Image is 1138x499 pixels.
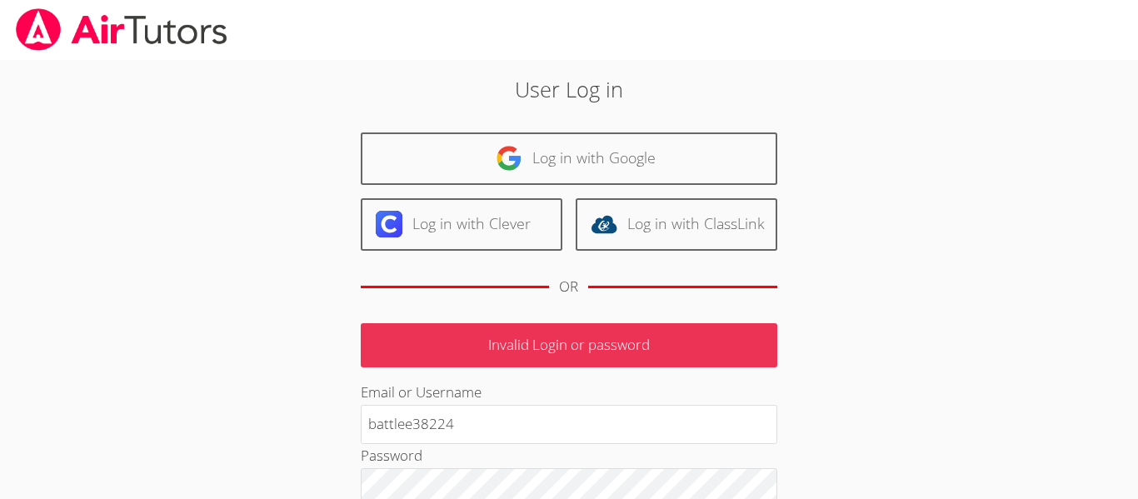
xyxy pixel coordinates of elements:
h2: User Log in [262,73,876,105]
label: Email or Username [361,382,482,402]
img: classlink-logo-d6bb404cc1216ec64c9a2012d9dc4662098be43eaf13dc465df04b49fa7ab582.svg [591,211,617,237]
a: Log in with Google [361,132,777,185]
p: Invalid Login or password [361,323,777,367]
label: Password [361,446,422,465]
img: clever-logo-6eab21bc6e7a338710f1a6ff85c0baf02591cd810cc4098c63d3a4b26e2feb20.svg [376,211,402,237]
div: OR [559,275,578,299]
img: airtutors_banner-c4298cdbf04f3fff15de1276eac7730deb9818008684d7c2e4769d2f7ddbe033.png [14,8,229,51]
a: Log in with Clever [361,198,562,251]
a: Log in with ClassLink [576,198,777,251]
img: google-logo-50288ca7cdecda66e5e0955fdab243c47b7ad437acaf1139b6f446037453330a.svg [496,145,522,172]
